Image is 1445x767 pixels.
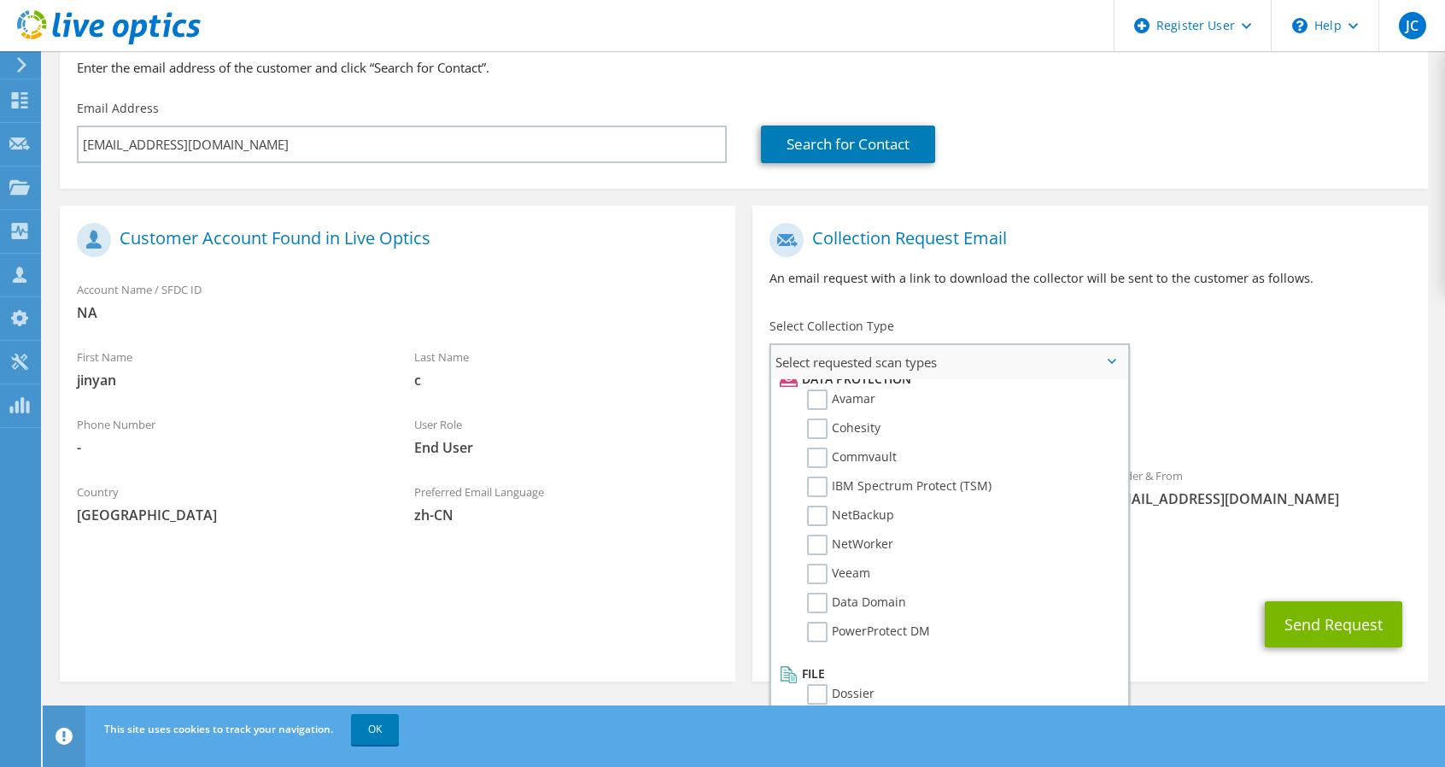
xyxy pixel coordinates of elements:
[1107,489,1410,508] span: [EMAIL_ADDRESS][DOMAIN_NAME]
[807,564,870,584] label: Veeam
[771,345,1127,379] span: Select requested scan types
[769,318,894,335] label: Select Collection Type
[60,272,735,331] div: Account Name / SFDC ID
[807,389,875,410] label: Avamar
[807,448,897,468] label: Commvault
[807,477,992,497] label: IBM Spectrum Protect (TSM)
[1292,18,1308,33] svg: \n
[60,407,397,465] div: Phone Number
[77,223,710,257] h1: Customer Account Found in Live Optics
[1399,12,1426,39] span: JC
[351,714,399,745] a: OK
[77,100,159,117] label: Email Address
[397,474,734,533] div: Preferred Email Language
[77,303,718,322] span: NA
[807,622,930,642] label: PowerProtect DM
[104,722,333,736] span: This site uses cookies to track your navigation.
[752,458,1090,517] div: To
[769,269,1411,288] p: An email request with a link to download the collector will be sent to the customer as follows.
[397,339,734,398] div: Last Name
[807,593,906,613] label: Data Domain
[77,58,1411,77] h3: Enter the email address of the customer and click “Search for Contact”.
[769,223,1402,257] h1: Collection Request Email
[807,684,875,705] label: Dossier
[752,525,1428,584] div: CC & Reply To
[77,506,380,524] span: [GEOGRAPHIC_DATA]
[77,438,380,457] span: -
[397,407,734,465] div: User Role
[775,369,1119,389] li: Data Protection
[1090,458,1427,517] div: Sender & From
[414,506,717,524] span: zh-CN
[414,438,717,457] span: End User
[414,371,717,389] span: c
[807,535,893,555] label: NetWorker
[807,419,880,439] label: Cohesity
[60,339,397,398] div: First Name
[775,664,1119,684] li: File
[807,506,894,526] label: NetBackup
[77,371,380,389] span: jinyan
[761,126,935,163] a: Search for Contact
[60,474,397,533] div: Country
[1265,601,1402,647] button: Send Request
[752,386,1428,449] div: Requested Collections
